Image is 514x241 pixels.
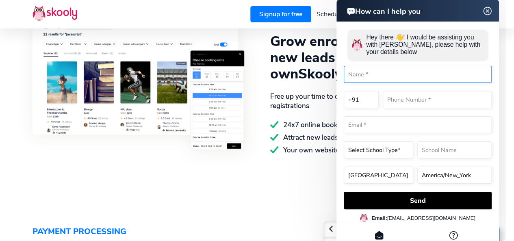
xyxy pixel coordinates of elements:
div: Attract new leads, lead management [270,133,482,142]
img: Skooly [33,5,77,21]
div: Grow enrollments by attracting new leads by publishing your own website [270,33,482,82]
a: Signup for free [250,6,311,22]
div: PAYMENT PROCESSING [33,224,244,240]
div: 24x7 online booking & registrations [270,120,482,130]
div: Free up your time to do what you do best, and automate leads, registrations [270,92,482,111]
img: online-enrollments-and-bookings-skooly [33,22,244,150]
div: Your own website [270,145,482,155]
